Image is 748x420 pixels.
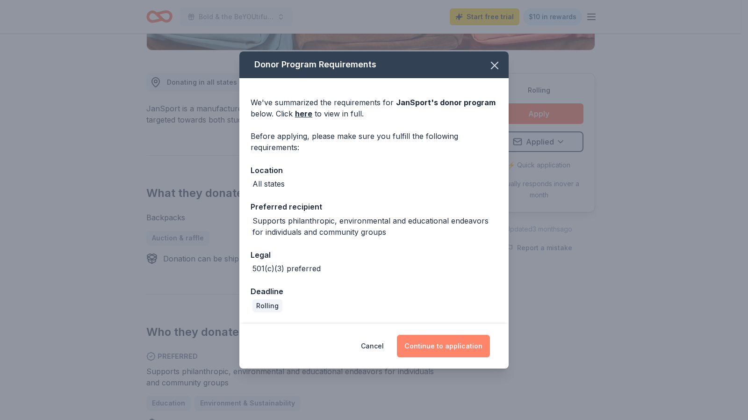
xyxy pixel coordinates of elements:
[251,130,497,153] div: Before applying, please make sure you fulfill the following requirements:
[252,263,321,274] div: 501(c)(3) preferred
[252,215,497,238] div: Supports philanthropic, environmental and educational endeavors for individuals and community groups
[361,335,384,357] button: Cancel
[239,51,509,78] div: Donor Program Requirements
[252,178,285,189] div: All states
[251,164,497,176] div: Location
[295,108,312,119] a: here
[397,335,490,357] button: Continue to application
[251,285,497,297] div: Deadline
[251,249,497,261] div: Legal
[252,299,282,312] div: Rolling
[251,97,497,119] div: We've summarized the requirements for below. Click to view in full.
[396,98,496,107] span: JanSport 's donor program
[251,201,497,213] div: Preferred recipient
